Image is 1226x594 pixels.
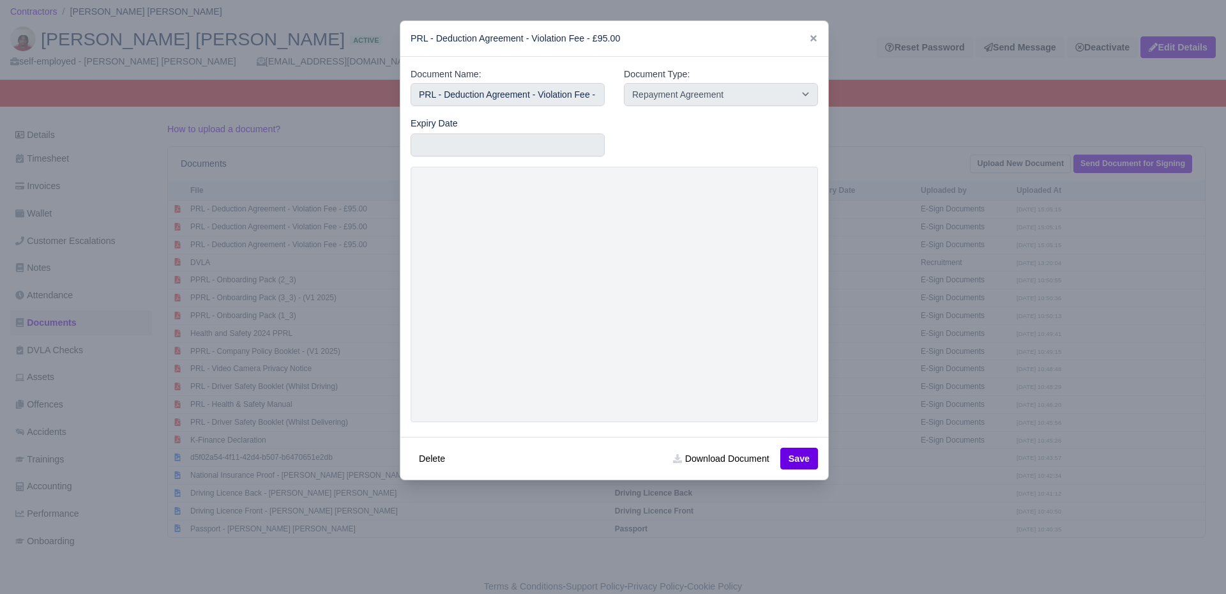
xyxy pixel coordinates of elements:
label: Document Type: [624,67,690,82]
iframe: Chat Widget [996,446,1226,594]
button: Delete [411,448,453,469]
label: Document Name: [411,67,481,82]
button: Save [780,448,818,469]
div: PRL - Deduction Agreement - Violation Fee - £95.00 [400,21,828,57]
a: Download Document [665,448,777,469]
label: Expiry Date [411,116,458,131]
